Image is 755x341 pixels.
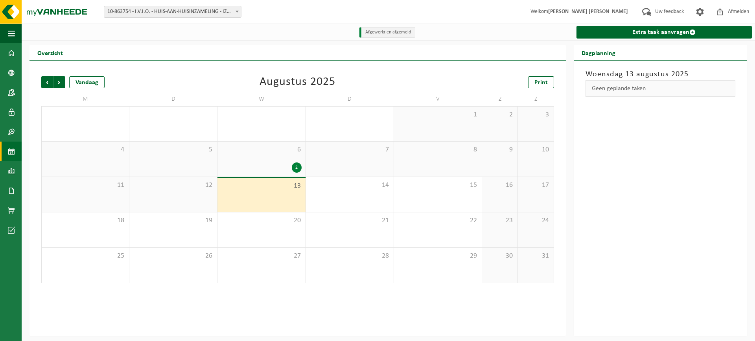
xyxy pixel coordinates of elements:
[522,181,549,190] span: 17
[41,92,129,106] td: M
[310,181,390,190] span: 14
[133,181,213,190] span: 12
[221,216,301,225] span: 20
[46,181,125,190] span: 11
[310,216,390,225] span: 21
[29,45,71,60] h2: Overzicht
[221,182,301,190] span: 13
[310,252,390,260] span: 28
[528,76,554,88] a: Print
[133,146,213,154] span: 5
[534,79,548,86] span: Print
[398,252,478,260] span: 29
[486,216,514,225] span: 23
[221,146,301,154] span: 6
[486,146,514,154] span: 9
[306,92,394,106] td: D
[46,146,125,154] span: 4
[221,252,301,260] span: 27
[486,181,514,190] span: 16
[522,216,549,225] span: 24
[46,216,125,225] span: 18
[398,181,478,190] span: 15
[69,76,105,88] div: Vandaag
[398,146,478,154] span: 8
[548,9,628,15] strong: [PERSON_NAME] [PERSON_NAME]
[486,252,514,260] span: 30
[522,252,549,260] span: 31
[486,111,514,119] span: 2
[217,92,306,106] td: W
[586,68,735,80] h3: Woensdag 13 augustus 2025
[41,76,53,88] span: Vorige
[129,92,217,106] td: D
[522,111,549,119] span: 3
[576,26,752,39] a: Extra taak aanvragen
[482,92,518,106] td: Z
[133,216,213,225] span: 19
[518,92,554,106] td: Z
[398,216,478,225] span: 22
[359,27,415,38] li: Afgewerkt en afgemeld
[133,252,213,260] span: 26
[310,146,390,154] span: 7
[260,76,335,88] div: Augustus 2025
[104,6,241,17] span: 10-863754 - I.V.I.O. - HUIS-AAN-HUISINZAMELING - IZEGEM
[292,162,302,173] div: 2
[398,111,478,119] span: 1
[46,252,125,260] span: 25
[574,45,623,60] h2: Dagplanning
[53,76,65,88] span: Volgende
[104,6,241,18] span: 10-863754 - I.V.I.O. - HUIS-AAN-HUISINZAMELING - IZEGEM
[394,92,482,106] td: V
[586,80,735,97] div: Geen geplande taken
[522,146,549,154] span: 10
